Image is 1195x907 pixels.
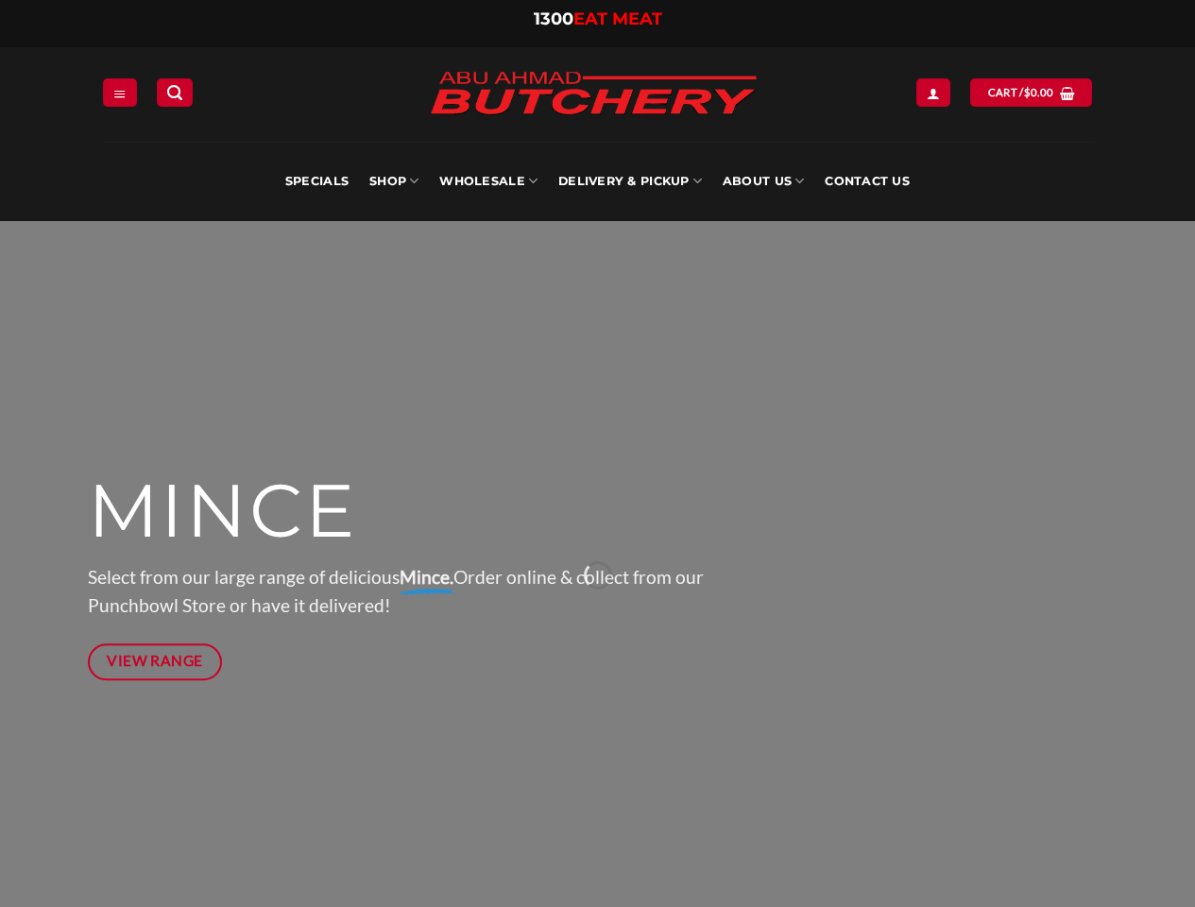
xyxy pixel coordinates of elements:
a: Specials [285,142,349,221]
a: SHOP [369,142,418,221]
a: About Us [723,142,804,221]
span: MINCE [88,466,357,556]
a: 1300EAT MEAT [534,9,662,29]
span: Select from our large range of delicious Order online & collect from our Punchbowl Store or have ... [88,566,704,617]
span: $ [1024,84,1031,101]
a: Wholesale [439,142,538,221]
img: Abu Ahmad Butchery [414,59,773,130]
span: View Range [107,649,203,673]
span: EAT MEAT [573,9,662,29]
a: View Range [88,643,223,680]
a: Menu [103,78,137,106]
span: Cart / [988,84,1054,101]
bdi: 0.00 [1024,86,1054,98]
a: Search [157,78,193,106]
a: Login [916,78,950,106]
a: View cart [970,78,1092,106]
strong: Mince. [400,566,453,588]
a: Contact Us [825,142,910,221]
span: 1300 [534,9,573,29]
a: Delivery & Pickup [558,142,702,221]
